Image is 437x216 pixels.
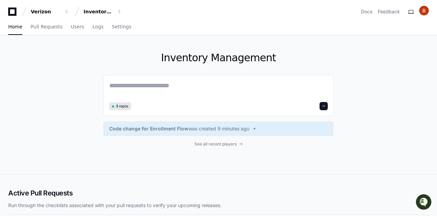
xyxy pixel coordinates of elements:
span: was created 9 minutes ago [188,125,249,132]
div: Verizon [31,8,60,15]
a: Users [71,19,84,35]
span: See all recent players [195,141,237,147]
a: Home [8,19,22,35]
a: See all recent players [103,141,334,147]
iframe: Open customer support [415,193,434,212]
span: Home [8,25,22,29]
span: Settings [112,25,131,29]
button: Feedback [378,8,400,15]
h1: Inventory Management [103,52,334,64]
a: Powered byPylon [48,72,83,77]
a: Logs [92,19,103,35]
a: Code change for Enrollment Flowwas created 9 minutes ago [109,125,328,132]
a: Settings [112,19,131,35]
span: Pull Requests [30,25,62,29]
span: Pylon [68,72,83,77]
button: Verizon [28,5,72,18]
div: We're offline, but we'll be back soon! [23,58,99,63]
a: Docs [361,8,372,15]
span: Code change for Enrollment Flow [109,125,188,132]
img: PlayerZero [7,7,21,21]
button: Start new chat [116,53,125,61]
button: Inventory Management [81,5,125,18]
a: Pull Requests [30,19,62,35]
div: Welcome [7,27,125,38]
img: ACg8ocLkNwoMFWWa3dWcTZnRGUtP6o1FDLREkKem-9kv8hyc6RbBZA=s96-c [419,6,429,15]
span: Users [71,25,84,29]
div: Start new chat [23,51,112,58]
h2: Active Pull Requests [8,188,429,198]
div: Inventory Management [84,8,113,15]
span: 9 repos [116,104,128,109]
span: Logs [92,25,103,29]
p: Run through the checklists associated with your pull requests to verify your upcoming releases. [8,202,429,209]
img: 1756235613930-3d25f9e4-fa56-45dd-b3ad-e072dfbd1548 [7,51,19,63]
